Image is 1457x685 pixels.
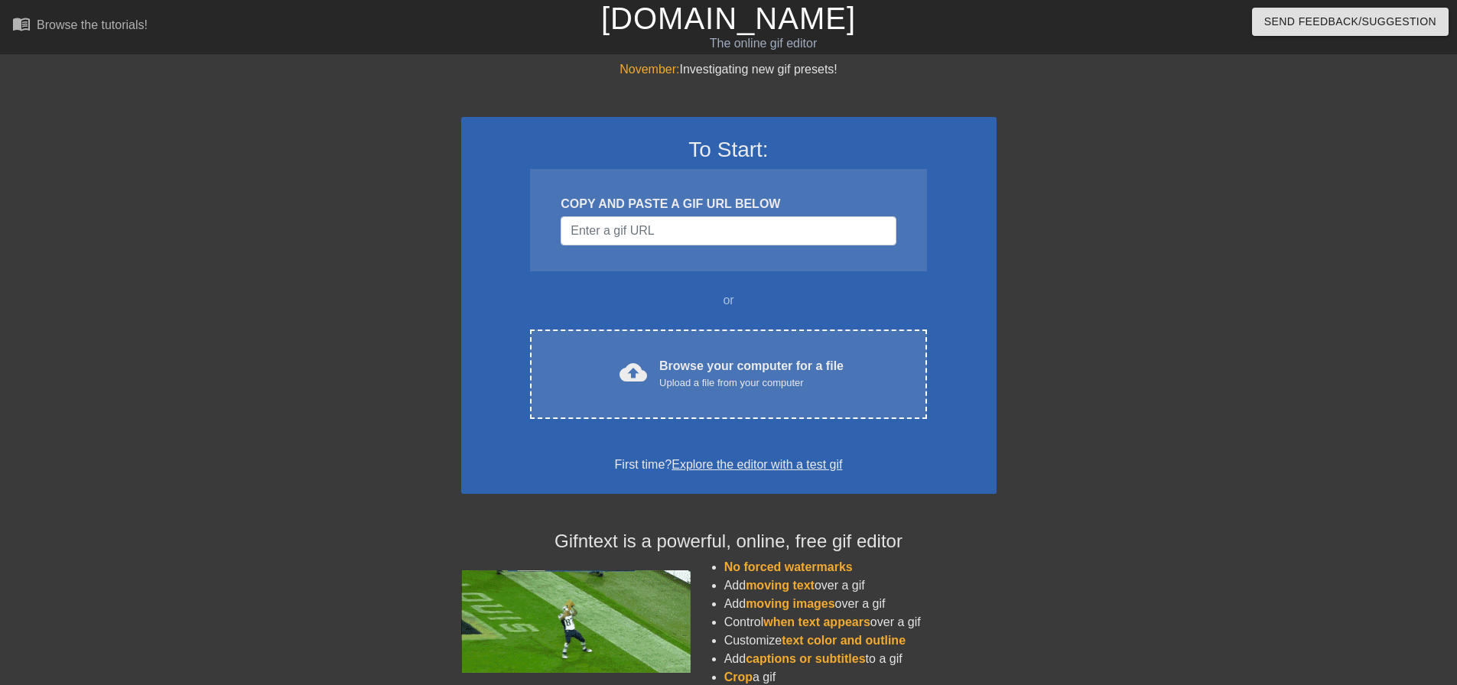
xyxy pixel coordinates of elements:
span: cloud_upload [620,359,647,386]
img: football_small.gif [461,570,691,673]
span: moving images [746,597,834,610]
h4: Gifntext is a powerful, online, free gif editor [461,531,997,553]
a: Browse the tutorials! [12,15,148,38]
a: Explore the editor with a test gif [672,458,842,471]
div: Upload a file from your computer [659,375,844,391]
div: COPY AND PASTE A GIF URL BELOW [561,195,896,213]
li: Add over a gif [724,595,997,613]
li: Control over a gif [724,613,997,631]
span: Crop [724,670,753,683]
span: captions or subtitles [746,652,865,665]
a: [DOMAIN_NAME] [601,2,856,35]
div: The online gif editor [493,34,1033,53]
div: Browse the tutorials! [37,18,148,31]
h3: To Start: [481,137,977,163]
input: Username [561,216,896,245]
div: Investigating new gif presets! [461,60,997,79]
div: or [501,291,957,310]
span: when text appears [763,615,870,628]
li: Add over a gif [724,576,997,595]
div: Browse your computer for a file [659,357,844,391]
li: Customize [724,631,997,650]
div: First time? [481,456,977,474]
span: No forced watermarks [724,560,853,573]
span: text color and outline [782,634,906,647]
span: menu_book [12,15,31,33]
span: moving text [746,579,815,592]
span: Send Feedback/Suggestion [1264,12,1436,31]
button: Send Feedback/Suggestion [1252,8,1449,36]
span: November: [620,63,679,76]
li: Add to a gif [724,650,997,668]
